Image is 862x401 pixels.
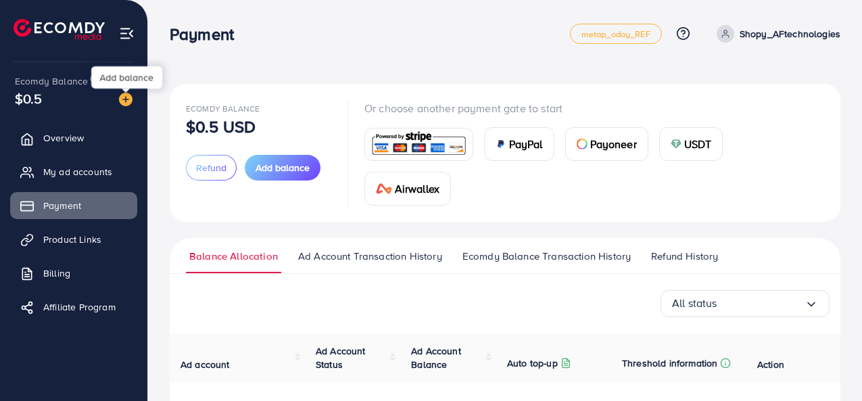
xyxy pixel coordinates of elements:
[256,161,310,174] span: Add balance
[364,172,451,206] a: cardAirwallex
[484,127,554,161] a: cardPayPal
[43,233,101,246] span: Product Links
[496,139,506,149] img: card
[507,355,558,371] p: Auto top-up
[671,139,681,149] img: card
[15,89,43,108] span: $0.5
[43,266,70,280] span: Billing
[43,300,116,314] span: Affiliate Program
[10,260,137,287] a: Billing
[462,249,631,264] span: Ecomdy Balance Transaction History
[364,100,824,116] p: Or choose another payment gate to start
[684,136,712,152] span: USDT
[672,293,717,314] span: All status
[717,293,805,314] input: Search for option
[119,26,135,41] img: menu
[10,192,137,219] a: Payment
[186,155,237,181] button: Refund
[91,66,162,89] div: Add balance
[590,136,637,152] span: Payoneer
[651,249,718,264] span: Refund History
[369,130,469,159] img: card
[805,340,852,391] iframe: Chat
[395,181,439,197] span: Airwallex
[43,165,112,179] span: My ad accounts
[186,103,260,114] span: Ecomdy Balance
[186,118,256,135] p: $0.5 USD
[298,249,442,264] span: Ad Account Transaction History
[581,30,650,39] span: metap_oday_REF
[622,355,717,371] p: Threshold information
[196,161,226,174] span: Refund
[411,344,461,371] span: Ad Account Balance
[757,358,784,371] span: Action
[15,74,88,88] span: Ecomdy Balance
[10,226,137,253] a: Product Links
[565,127,648,161] a: cardPayoneer
[43,131,84,145] span: Overview
[10,293,137,321] a: Affiliate Program
[509,136,543,152] span: PayPal
[170,24,245,44] h3: Payment
[740,26,840,42] p: Shopy_AFtechnologies
[119,93,133,106] img: image
[43,199,81,212] span: Payment
[316,344,366,371] span: Ad Account Status
[711,25,840,43] a: Shopy_AFtechnologies
[364,128,473,161] a: card
[661,290,830,317] div: Search for option
[376,183,392,194] img: card
[181,358,230,371] span: Ad account
[659,127,723,161] a: cardUSDT
[245,155,320,181] button: Add balance
[577,139,588,149] img: card
[10,124,137,151] a: Overview
[10,158,137,185] a: My ad accounts
[189,249,278,264] span: Balance Allocation
[570,24,662,44] a: metap_oday_REF
[14,19,105,40] img: logo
